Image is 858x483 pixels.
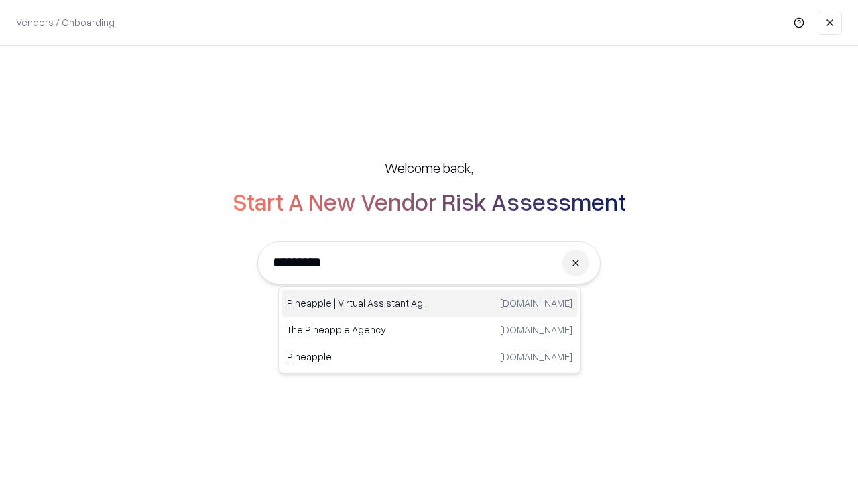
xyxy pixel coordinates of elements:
p: Pineapple [287,350,430,364]
p: The Pineapple Agency [287,323,430,337]
p: Vendors / Onboarding [16,15,115,30]
h2: Start A New Vendor Risk Assessment [233,188,626,215]
p: [DOMAIN_NAME] [500,296,572,310]
p: Pineapple | Virtual Assistant Agency [287,296,430,310]
div: Suggestions [278,286,581,374]
p: [DOMAIN_NAME] [500,350,572,364]
h5: Welcome back, [385,158,473,177]
p: [DOMAIN_NAME] [500,323,572,337]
